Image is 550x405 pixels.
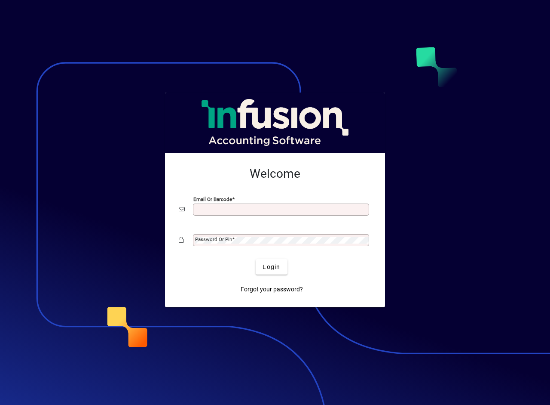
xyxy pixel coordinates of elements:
[179,167,371,181] h2: Welcome
[193,196,232,202] mat-label: Email or Barcode
[195,236,232,242] mat-label: Password or Pin
[237,281,306,297] a: Forgot your password?
[263,263,280,272] span: Login
[241,285,303,294] span: Forgot your password?
[256,259,287,275] button: Login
